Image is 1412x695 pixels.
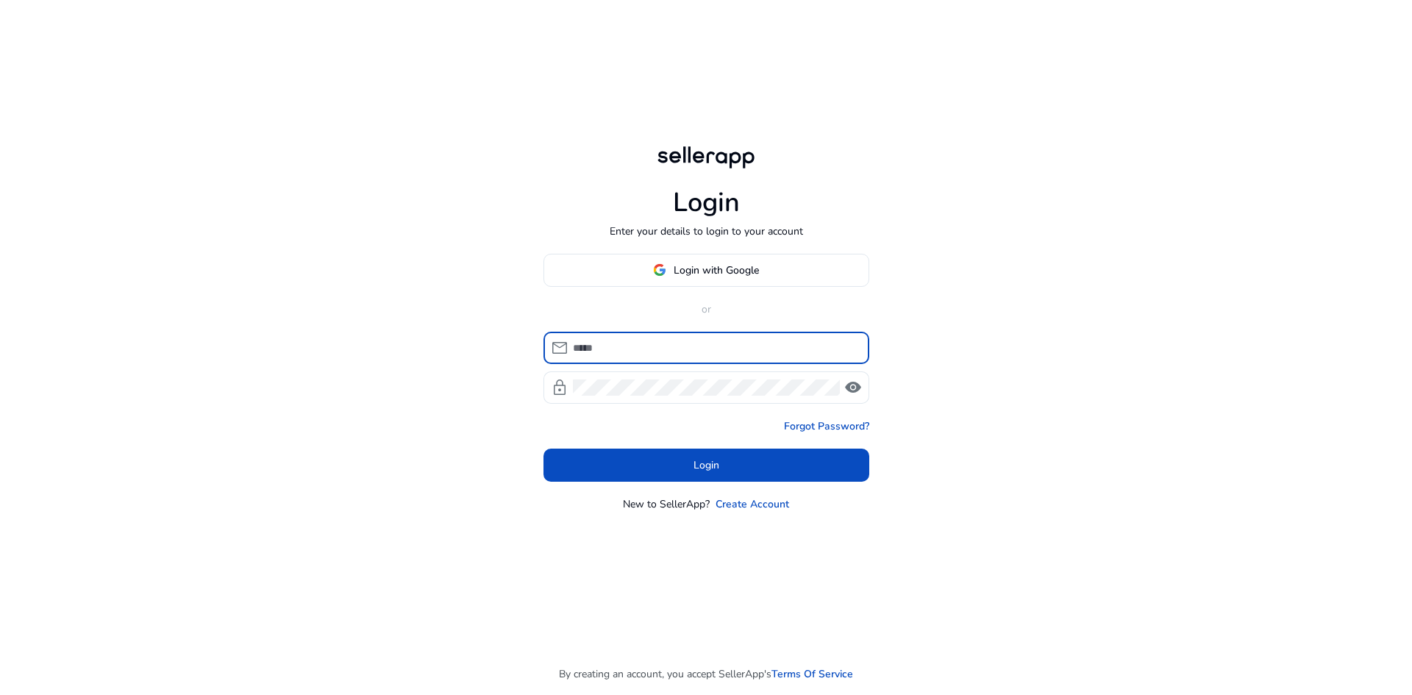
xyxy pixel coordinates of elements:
p: Enter your details to login to your account [610,224,803,239]
a: Forgot Password? [784,418,869,434]
a: Create Account [716,496,789,512]
span: lock [551,379,568,396]
p: New to SellerApp? [623,496,710,512]
span: visibility [844,379,862,396]
button: Login with Google [543,254,869,287]
span: Login [693,457,719,473]
a: Terms Of Service [771,666,853,682]
h1: Login [673,187,740,218]
span: mail [551,339,568,357]
span: Login with Google [674,263,759,278]
button: Login [543,449,869,482]
img: google-logo.svg [653,263,666,277]
p: or [543,302,869,317]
